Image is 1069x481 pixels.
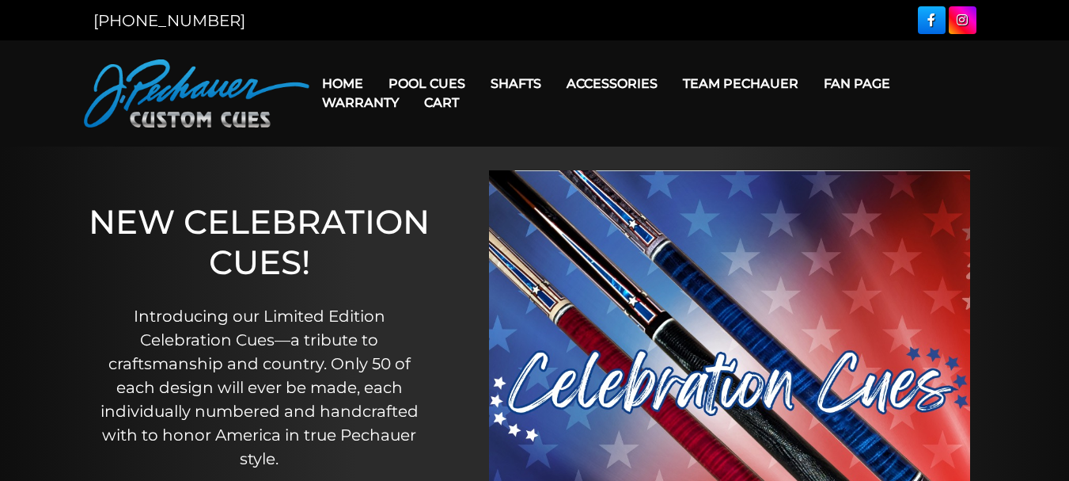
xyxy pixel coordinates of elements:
[88,304,430,471] p: Introducing our Limited Edition Celebration Cues—a tribute to craftsmanship and country. Only 50 ...
[811,63,903,104] a: Fan Page
[670,63,811,104] a: Team Pechauer
[309,82,411,123] a: Warranty
[376,63,478,104] a: Pool Cues
[478,63,554,104] a: Shafts
[411,82,472,123] a: Cart
[88,202,430,282] h1: NEW CELEBRATION CUES!
[309,63,376,104] a: Home
[554,63,670,104] a: Accessories
[93,11,245,30] a: [PHONE_NUMBER]
[84,59,309,128] img: Pechauer Custom Cues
